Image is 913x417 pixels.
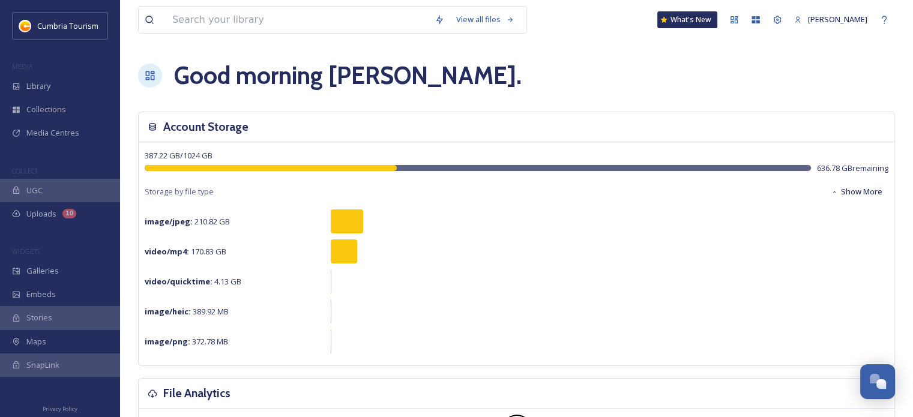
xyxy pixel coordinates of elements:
[26,80,50,92] span: Library
[19,20,31,32] img: images.jpg
[145,276,212,287] strong: video/quicktime :
[163,118,249,136] h3: Account Storage
[26,265,59,277] span: Galleries
[26,359,59,371] span: SnapLink
[26,185,43,196] span: UGC
[26,312,52,323] span: Stories
[145,276,241,287] span: 4.13 GB
[145,246,226,257] span: 170.83 GB
[26,289,56,300] span: Embeds
[145,306,191,317] strong: image/heic :
[145,150,212,161] span: 387.22 GB / 1024 GB
[26,104,66,115] span: Collections
[26,336,46,347] span: Maps
[26,208,56,220] span: Uploads
[825,180,888,203] button: Show More
[174,58,522,94] h1: Good morning [PERSON_NAME] .
[145,306,229,317] span: 389.92 MB
[12,62,33,71] span: MEDIA
[37,20,98,31] span: Cumbria Tourism
[43,401,77,415] a: Privacy Policy
[62,209,76,218] div: 10
[145,336,190,347] strong: image/png :
[166,7,429,33] input: Search your library
[163,385,231,402] h3: File Analytics
[145,216,230,227] span: 210.82 GB
[657,11,717,28] a: What's New
[788,8,873,31] a: [PERSON_NAME]
[145,186,214,197] span: Storage by file type
[145,246,189,257] strong: video/mp4 :
[12,166,38,175] span: COLLECT
[43,405,77,413] span: Privacy Policy
[450,8,520,31] a: View all files
[860,364,895,399] button: Open Chat
[145,336,228,347] span: 372.78 MB
[145,216,193,227] strong: image/jpeg :
[817,163,888,174] span: 636.78 GB remaining
[26,127,79,139] span: Media Centres
[12,247,40,256] span: WIDGETS
[808,14,867,25] span: [PERSON_NAME]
